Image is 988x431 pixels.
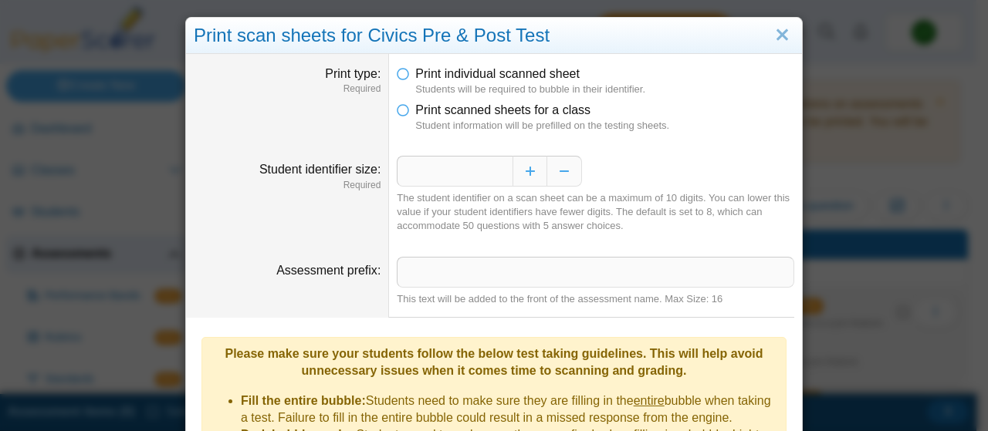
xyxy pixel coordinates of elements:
dfn: Student information will be prefilled on the testing sheets. [415,119,794,133]
button: Increase [513,156,547,187]
div: The student identifier on a scan sheet can be a maximum of 10 digits. You can lower this value if... [397,191,794,234]
div: Print scan sheets for Civics Pre & Post Test [186,18,802,54]
dfn: Required [194,82,381,96]
label: Student identifier size [259,163,381,176]
b: Please make sure your students follow the below test taking guidelines. This will help avoid unne... [225,347,763,377]
span: Print individual scanned sheet [415,67,580,80]
button: Decrease [547,156,582,187]
b: Fill the entire bubble: [241,394,366,407]
dfn: Required [194,179,381,192]
label: Assessment prefix [276,264,381,277]
div: This text will be added to the front of the assessment name. Max Size: 16 [397,292,794,306]
a: Close [770,22,794,49]
label: Print type [325,67,381,80]
li: Students need to make sure they are filling in the bubble when taking a test. Failure to fill in ... [241,392,778,427]
dfn: Students will be required to bubble in their identifier. [415,82,794,96]
span: Print scanned sheets for a class [415,103,590,116]
u: entire [634,394,665,407]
